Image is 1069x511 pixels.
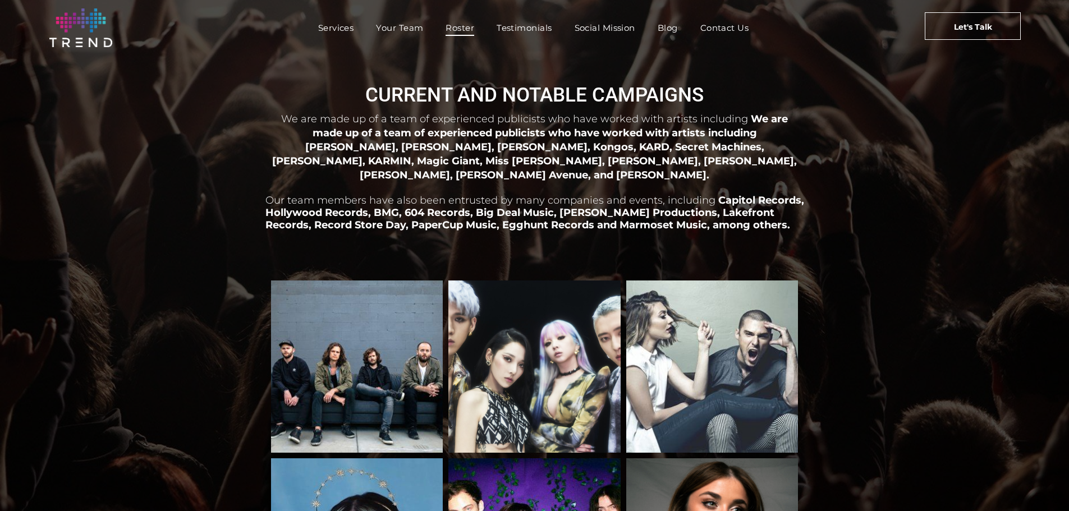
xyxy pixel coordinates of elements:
a: Services [307,20,365,36]
a: Your Team [365,20,434,36]
span: We are made up of a team of experienced publicists who have worked with artists including [281,113,748,125]
a: Karmin [626,280,799,453]
a: Social Mission [563,20,646,36]
a: Contact Us [689,20,760,36]
a: Roster [434,20,485,36]
span: CURRENT AND NOTABLE CAMPAIGNS [365,84,704,107]
iframe: Chat Widget [1013,457,1069,511]
a: Testimonials [485,20,563,36]
span: Our team members have also been entrusted by many companies and events, including [265,194,715,206]
a: Blog [646,20,689,36]
a: Kongos [271,280,443,453]
img: logo [49,8,112,47]
span: We are made up of a team of experienced publicists who have worked with artists including [PERSON... [272,113,797,181]
span: Let's Talk [954,13,992,41]
span: Capitol Records, Hollywood Records, BMG, 604 Records, Big Deal Music, [PERSON_NAME] Productions, ... [265,194,804,231]
a: Let's Talk [925,12,1021,40]
a: KARD [448,280,621,453]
